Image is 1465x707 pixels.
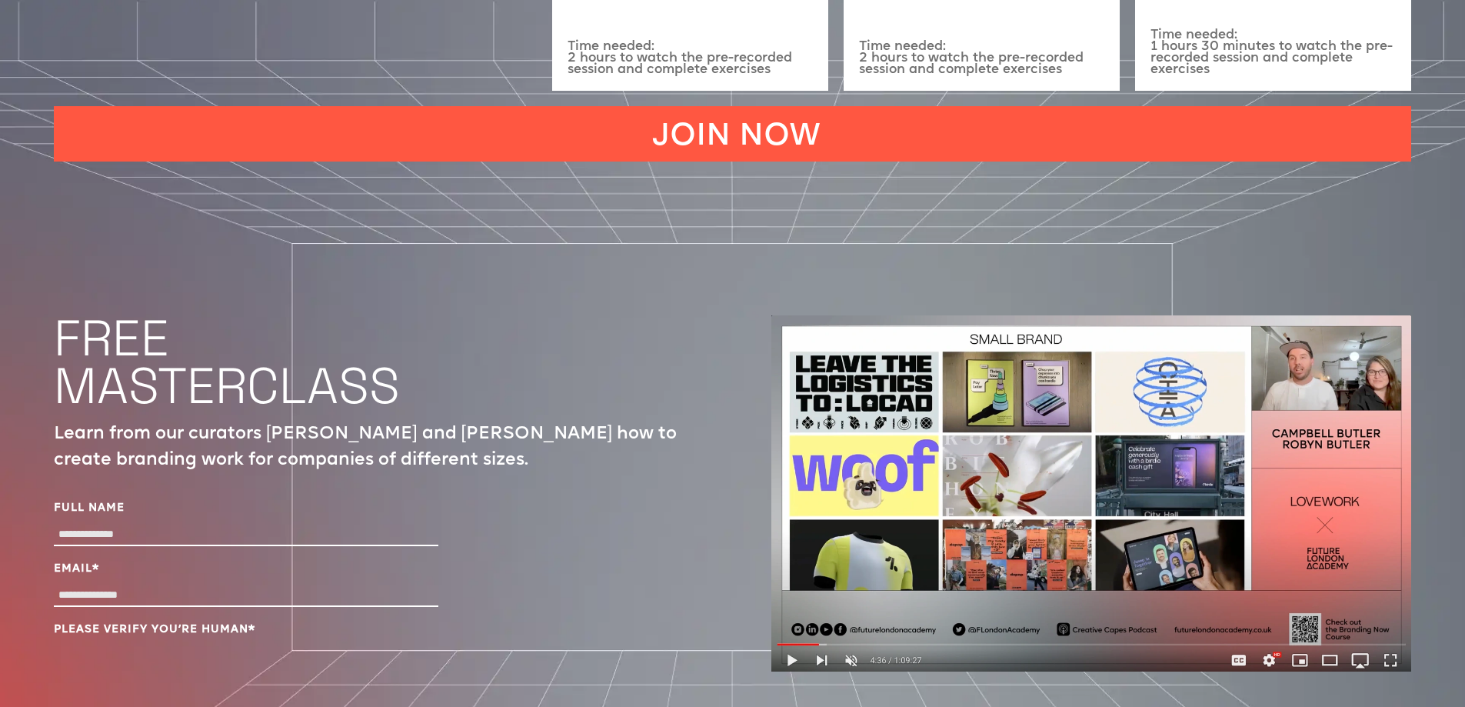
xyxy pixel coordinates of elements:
label: Please verify you’re human [54,622,438,638]
p: Learn from our curators [PERSON_NAME] and [PERSON_NAME] how to create branding work for companies... [54,422,694,474]
h1: FREE MASTERCLASS [54,315,400,410]
p: Time needed: 2 hours to watch the pre-recorded session and complete exercises [859,42,1104,75]
label: Full Name [54,501,438,516]
iframe: reCAPTCHA [54,645,288,705]
label: Email [54,562,438,577]
p: Time needed: 1 hours 30 minutes to watch the pre-recorded session and complete exercises [1150,30,1396,75]
a: JOIN NOW [54,106,1411,162]
p: Time needed: 2 hours to watch the pre-recorded session and complete exercises [568,42,813,75]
